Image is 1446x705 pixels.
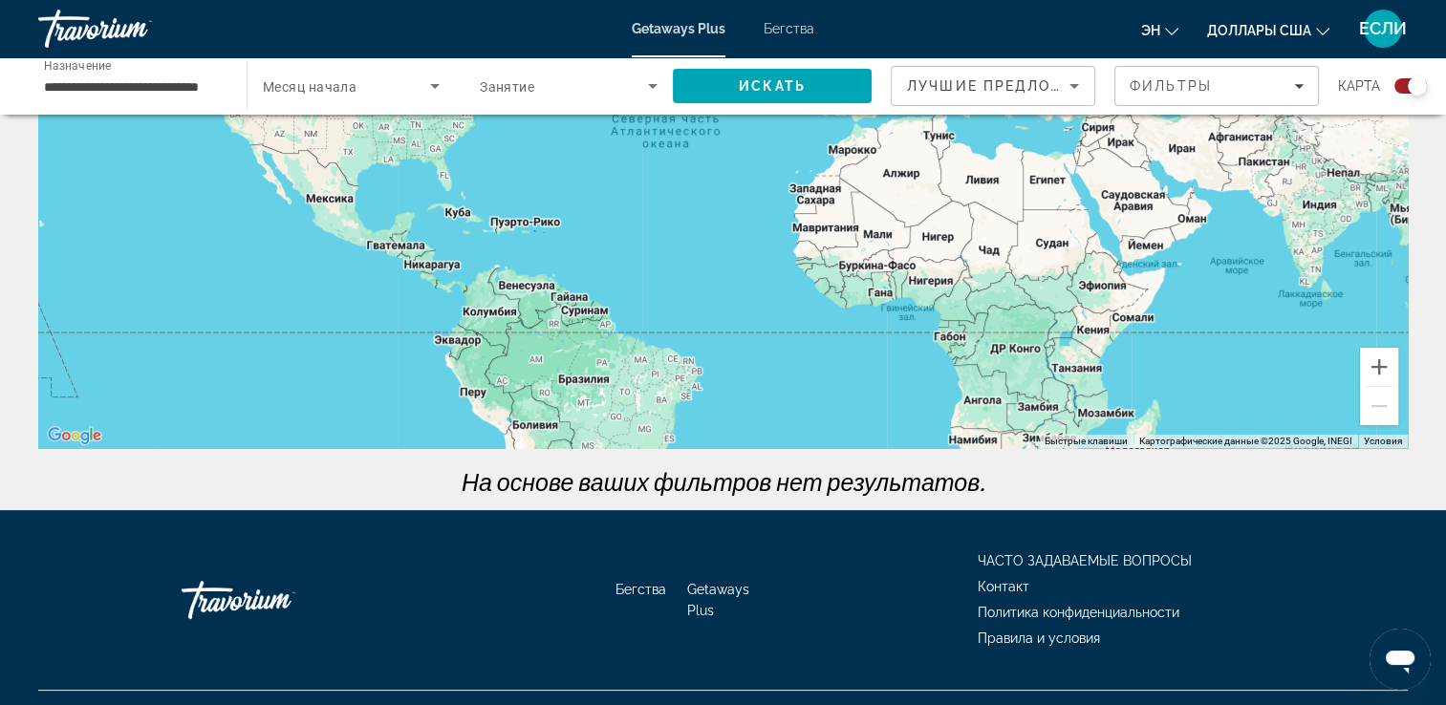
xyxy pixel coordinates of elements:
button: Увеличить [1360,348,1398,386]
iframe: Кнопка запуска окна обмена сообщениями [1370,629,1431,690]
a: Идите домой [182,571,373,629]
button: Изменить валюту [1207,16,1329,44]
button: Пользовательское меню [1358,9,1408,49]
a: Getaways Plus [632,21,725,36]
a: Открыть эту область в Google Картах (в новом окне) [43,423,106,448]
a: Условия (ссылка откроется в новой вкладке) [1364,436,1402,446]
span: ЕСЛИ [1359,19,1407,38]
button: Быстрые клавиши [1045,435,1128,448]
a: Бегства [615,582,666,597]
a: Getaways Plus [687,582,749,618]
span: Занятие [480,79,534,95]
span: Лучшие предложения [907,78,1111,94]
span: Назначение [44,58,112,72]
span: Карта [1338,73,1380,99]
span: Доллары США [1207,23,1311,38]
button: Искать [673,69,872,103]
a: Правила и условия [978,630,1100,646]
mat-select: Сортировать по [907,75,1079,97]
a: Политика конфиденциальности [978,605,1179,620]
span: эн [1141,23,1160,38]
img: Гугл [43,423,106,448]
button: Изменение языка [1141,16,1178,44]
a: Контакт [978,579,1029,594]
span: Картографические данные ©2025 Google, INEGI [1139,436,1352,446]
input: Выберите направление [44,75,222,98]
p: На основе ваших фильтров нет результатов. [29,467,1417,496]
a: Травориум [38,4,229,53]
span: Фильтры [1130,78,1212,94]
a: ЧАСТО ЗАДАВАЕМЫЕ ВОПРОСЫ [978,553,1192,568]
span: Месяц начала [263,79,356,95]
button: Уменьшить [1360,387,1398,425]
a: Бегства [764,21,814,36]
span: Искать [739,78,806,94]
button: Фильтры [1114,66,1319,106]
